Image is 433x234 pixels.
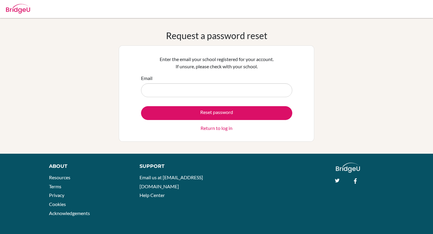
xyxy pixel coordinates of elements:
[49,183,61,189] a: Terms
[49,163,126,170] div: About
[49,192,64,198] a: Privacy
[140,174,203,189] a: Email us at [EMAIL_ADDRESS][DOMAIN_NAME]
[140,192,165,198] a: Help Center
[336,163,360,173] img: logo_white@2x-f4f0deed5e89b7ecb1c2cc34c3e3d731f90f0f143d5ea2071677605dd97b5244.png
[140,163,210,170] div: Support
[6,4,30,14] img: Bridge-U
[201,125,232,132] a: Return to log in
[141,56,292,70] p: Enter the email your school registered for your account. If unsure, please check with your school.
[141,106,292,120] button: Reset password
[166,30,267,41] h1: Request a password reset
[141,75,152,82] label: Email
[49,210,90,216] a: Acknowledgements
[49,201,66,207] a: Cookies
[49,174,70,180] a: Resources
